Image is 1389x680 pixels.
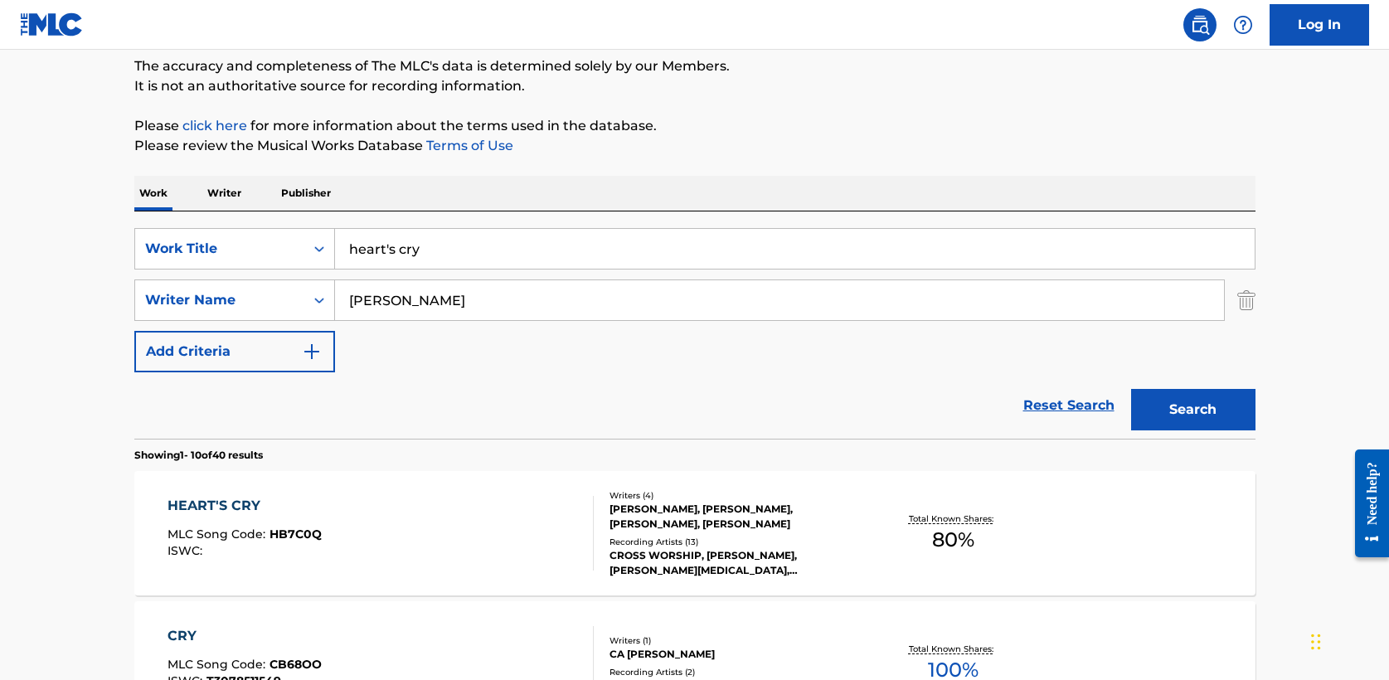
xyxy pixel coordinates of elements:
div: Recording Artists ( 13 ) [610,536,860,548]
div: Help [1226,8,1260,41]
button: Add Criteria [134,331,335,372]
p: Work [134,176,172,211]
a: HEART'S CRYMLC Song Code:HB7C0QISWC:Writers (4)[PERSON_NAME], [PERSON_NAME], [PERSON_NAME], [PERS... [134,471,1255,595]
div: [PERSON_NAME], [PERSON_NAME], [PERSON_NAME], [PERSON_NAME] [610,502,860,532]
span: ISWC : [168,543,206,558]
img: help [1233,15,1253,35]
a: Log In [1270,4,1369,46]
div: CROSS WORSHIP, [PERSON_NAME], [PERSON_NAME][MEDICAL_DATA], [PERSON_NAME], CROSS WORSHIP, [PERSON_... [610,548,860,578]
div: Writers ( 4 ) [610,489,860,502]
p: Showing 1 - 10 of 40 results [134,448,263,463]
iframe: Resource Center [1343,437,1389,571]
div: Writers ( 1 ) [610,634,860,647]
p: Please review the Musical Works Database [134,136,1255,156]
span: MLC Song Code : [168,657,270,672]
div: CA [PERSON_NAME] [610,647,860,662]
span: HB7C0Q [270,527,322,542]
p: Total Known Shares: [909,512,998,525]
p: The accuracy and completeness of The MLC's data is determined solely by our Members. [134,56,1255,76]
div: Drag [1311,617,1321,667]
p: Writer [202,176,246,211]
img: search [1190,15,1210,35]
div: Work Title [145,239,294,259]
div: HEART'S CRY [168,496,322,516]
form: Search Form [134,228,1255,439]
div: Recording Artists ( 2 ) [610,666,860,678]
p: Total Known Shares: [909,643,998,655]
p: Please for more information about the terms used in the database. [134,116,1255,136]
div: Writer Name [145,290,294,310]
a: Public Search [1183,8,1217,41]
img: MLC Logo [20,12,84,36]
span: CB68OO [270,657,322,672]
iframe: Chat Widget [1306,600,1389,680]
span: MLC Song Code : [168,527,270,542]
div: CRY [168,626,322,646]
img: Delete Criterion [1237,279,1255,321]
p: Publisher [276,176,336,211]
img: 9d2ae6d4665cec9f34b9.svg [302,342,322,362]
button: Search [1131,389,1255,430]
a: click here [182,118,247,134]
span: 80 % [932,525,974,555]
a: Terms of Use [423,138,513,153]
p: It is not an authoritative source for recording information. [134,76,1255,96]
a: Reset Search [1015,387,1123,424]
